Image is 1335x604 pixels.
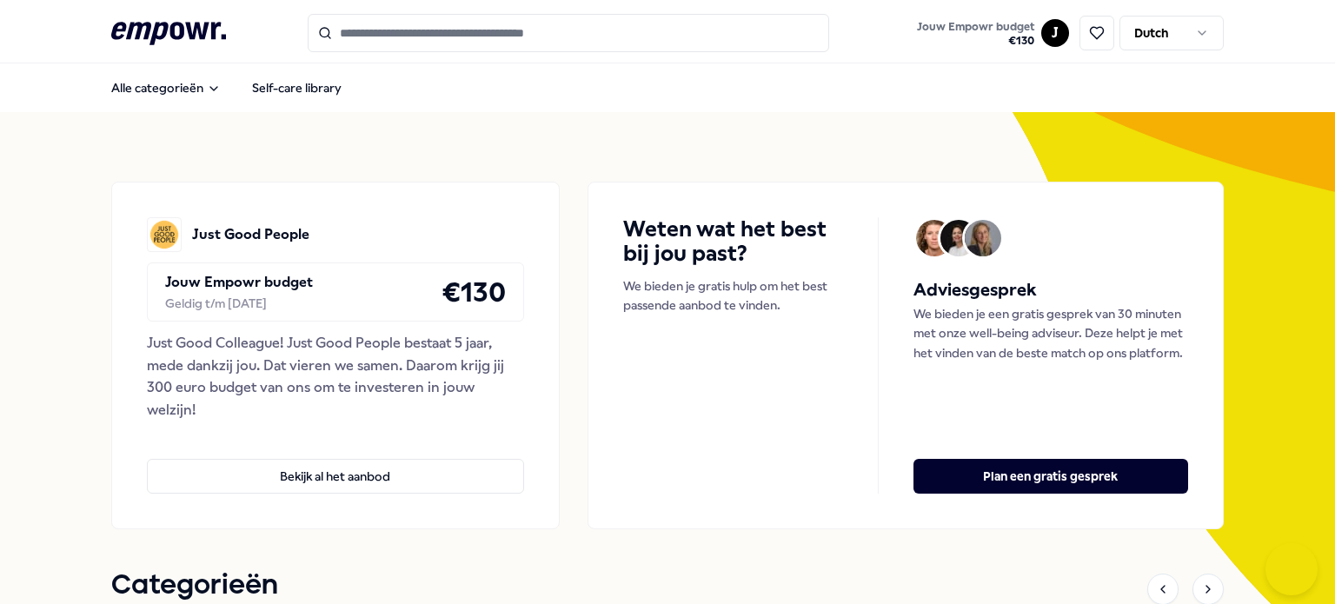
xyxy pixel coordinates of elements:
[1265,543,1318,595] iframe: Help Scout Beacon - Open
[913,276,1188,304] h5: Adviesgesprek
[97,70,235,105] button: Alle categorieën
[238,70,355,105] a: Self-care library
[147,217,182,252] img: Just Good People
[442,270,506,314] h4: € 130
[916,220,953,256] img: Avatar
[97,70,355,105] nav: Main
[917,34,1034,48] span: € 130
[147,459,524,494] button: Bekijk al het aanbod
[165,294,313,313] div: Geldig t/m [DATE]
[1041,19,1069,47] button: J
[940,220,977,256] img: Avatar
[165,271,313,294] p: Jouw Empowr budget
[308,14,829,52] input: Search for products, categories or subcategories
[913,17,1038,51] button: Jouw Empowr budget€130
[965,220,1001,256] img: Avatar
[913,459,1188,494] button: Plan een gratis gesprek
[917,20,1034,34] span: Jouw Empowr budget
[913,304,1188,362] p: We bieden je een gratis gesprek van 30 minuten met onze well-being adviseur. Deze helpt je met he...
[623,276,843,315] p: We bieden je gratis hulp om het best passende aanbod te vinden.
[192,223,309,246] p: Just Good People
[147,431,524,494] a: Bekijk al het aanbod
[147,332,524,421] div: Just Good Colleague! Just Good People bestaat 5 jaar, mede dankzij jou. Dat vieren we samen. Daar...
[910,15,1041,51] a: Jouw Empowr budget€130
[623,217,843,266] h4: Weten wat het best bij jou past?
